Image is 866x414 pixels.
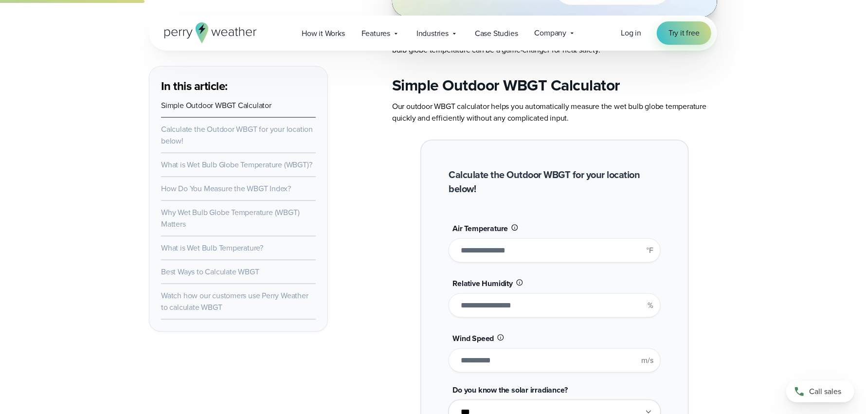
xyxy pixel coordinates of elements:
a: Simple Outdoor WBGT Calculator [161,100,271,111]
h2: Calculate the Outdoor WBGT for your location below! [449,168,660,196]
a: What is Wet Bulb Temperature? [161,242,263,253]
span: Case Studies [475,28,518,39]
span: Air Temperature [452,223,508,234]
a: Best Ways to Calculate WBGT [161,266,259,277]
h3: In this article: [161,78,316,94]
span: Do you know the solar irradiance? [452,384,567,396]
span: Industries [416,28,449,39]
span: Log in [621,27,641,38]
a: Watch how our customers use Perry Weather to calculate WBGT [161,290,308,313]
span: Try it free [668,27,700,39]
a: Case Studies [467,23,526,43]
span: How it Works [302,28,345,39]
a: Why Wet Bulb Globe Temperature (WBGT) Matters [161,207,300,230]
a: Calculate the Outdoor WBGT for your location below! [161,124,313,146]
span: Call sales [809,386,841,397]
p: Our outdoor WBGT calculator helps you automatically measure the wet bulb globe temperature quickl... [392,101,717,124]
a: Log in [621,27,641,39]
span: Features [361,28,390,39]
h2: Simple Outdoor WBGT Calculator [392,75,717,95]
span: Relative Humidity [452,278,513,289]
a: Call sales [786,381,854,402]
span: Wind Speed [452,333,494,344]
a: Try it free [657,21,711,45]
a: How it Works [293,23,353,43]
span: Company [535,27,567,39]
a: How Do You Measure the WBGT Index? [161,183,291,194]
a: What is Wet Bulb Globe Temperature (WBGT)? [161,159,312,170]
